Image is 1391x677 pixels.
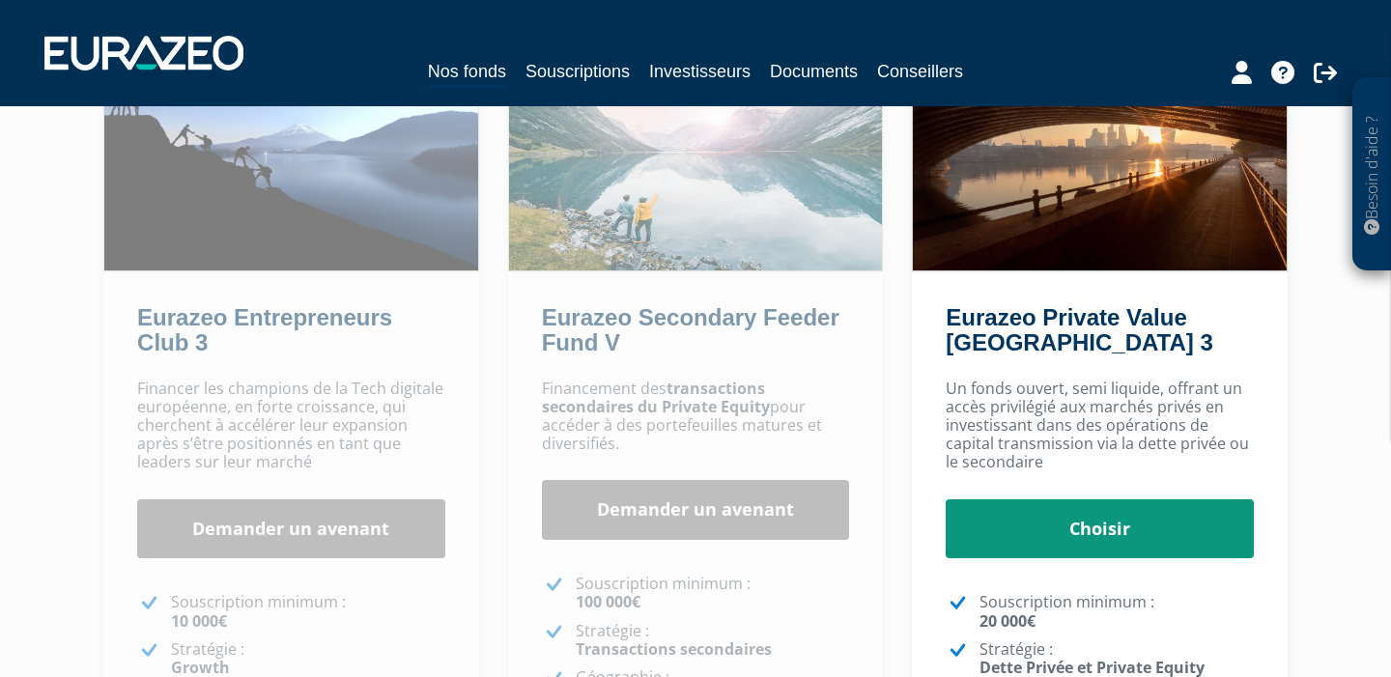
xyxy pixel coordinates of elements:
[542,480,850,540] a: Demander un avenant
[576,622,850,659] p: Stratégie :
[171,593,445,630] p: Souscription minimum :
[44,36,243,71] img: 1732889491-logotype_eurazeo_blanc_rvb.png
[137,380,445,472] p: Financer les champions de la Tech digitale européenne, en forte croissance, qui cherchent à accél...
[171,640,445,677] p: Stratégie :
[913,44,1287,270] img: Eurazeo Private Value Europe 3
[104,44,478,270] img: Eurazeo Entrepreneurs Club 3
[649,58,751,85] a: Investisseurs
[576,591,640,612] strong: 100 000€
[576,638,772,660] strong: Transactions secondaires
[877,58,963,85] a: Conseillers
[542,304,839,355] a: Eurazeo Secondary Feeder Fund V
[1361,88,1383,262] p: Besoin d'aide ?
[137,499,445,559] a: Demander un avenant
[509,44,883,270] img: Eurazeo Secondary Feeder Fund V
[979,610,1036,632] strong: 20 000€
[576,575,850,611] p: Souscription minimum :
[946,499,1254,559] a: Choisir
[137,304,392,355] a: Eurazeo Entrepreneurs Club 3
[171,610,227,632] strong: 10 000€
[525,58,630,85] a: Souscriptions
[428,58,506,88] a: Nos fonds
[542,378,770,417] strong: transactions secondaires du Private Equity
[946,304,1212,355] a: Eurazeo Private Value [GEOGRAPHIC_DATA] 3
[979,640,1254,677] p: Stratégie :
[542,380,850,454] p: Financement des pour accéder à des portefeuilles matures et diversifiés.
[946,380,1254,472] p: Un fonds ouvert, semi liquide, offrant un accès privilégié aux marchés privés en investissant dan...
[979,593,1254,630] p: Souscription minimum :
[770,58,858,85] a: Documents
